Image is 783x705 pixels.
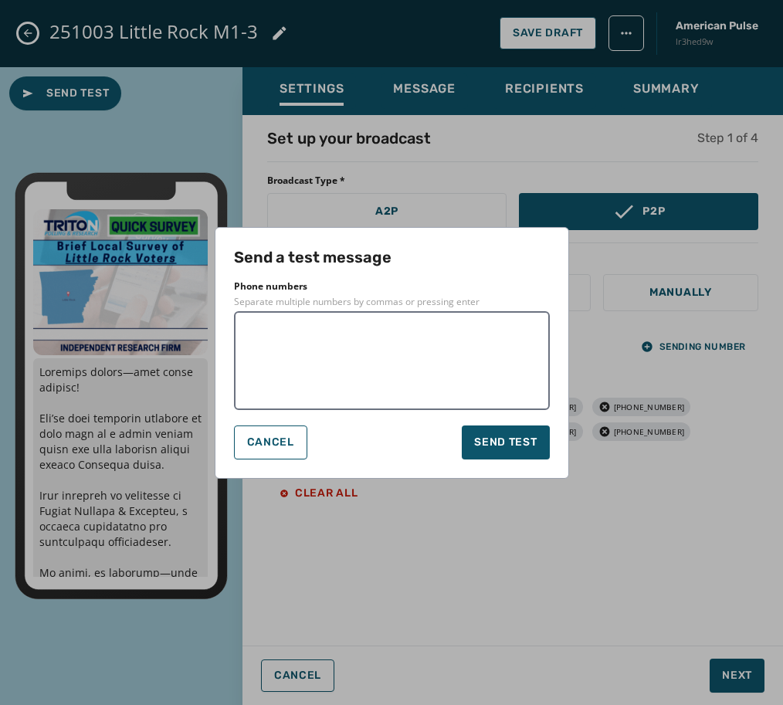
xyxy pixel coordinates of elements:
button: Send test [462,425,549,459]
button: Cancel [234,425,307,459]
h3: Send a test message [234,246,550,268]
span: Send test [474,435,537,450]
label: Phone numbers [234,280,307,293]
span: Separate multiple numbers by commas or pressing enter [234,296,550,308]
span: Cancel [247,436,294,449]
